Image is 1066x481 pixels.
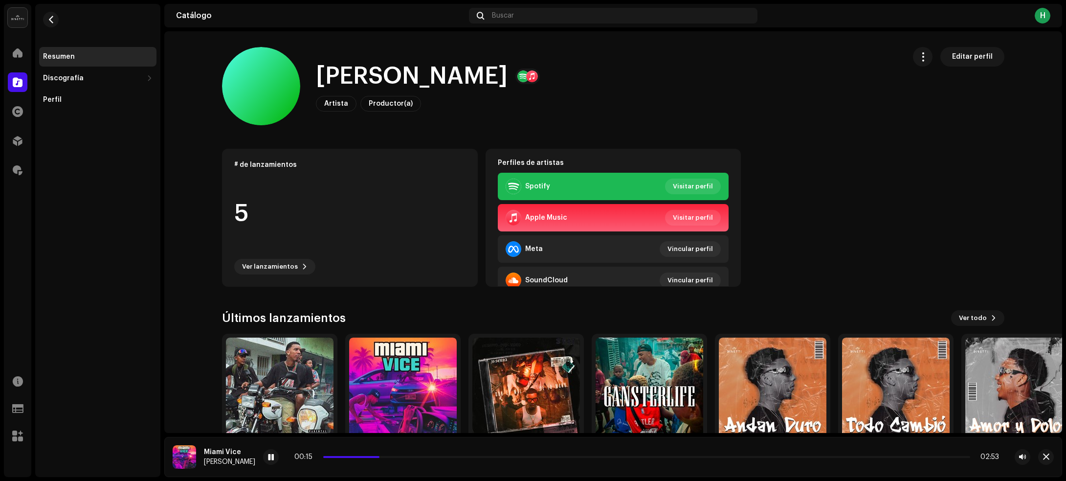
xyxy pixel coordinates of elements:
[673,177,713,196] span: Visitar perfil
[525,214,567,222] div: Apple Music
[525,183,550,190] div: Spotify
[39,47,156,67] re-m-nav-item: Resumen
[525,245,543,253] div: Meta
[234,259,315,275] button: Ver lanzamientos
[316,61,508,92] h1: [PERSON_NAME]
[673,208,713,228] span: Visitar perfil
[242,257,298,276] span: Ver lanzamientos
[719,338,826,445] img: 68931fda-11a6-44d3-a2fa-ccb47fbeecaf
[176,12,465,20] div: Catálogo
[660,273,721,288] button: Vincular perfil
[472,338,580,445] img: e072ecad-af65-4ca0-ab3d-fe0184897eb8
[667,239,713,259] span: Vincular perfil
[665,210,721,226] button: Visitar perfil
[665,179,721,194] button: Visitar perfil
[492,12,514,20] span: Buscar
[952,47,993,67] span: Editar perfil
[1035,8,1050,23] div: H
[842,338,950,445] img: 1d764fa4-2a53-4eb1-bf11-951807632934
[39,90,156,110] re-m-nav-item: Perfil
[43,96,62,104] div: Perfil
[951,310,1004,326] button: Ver todo
[204,448,255,456] div: Miami Vice
[39,69,156,88] re-m-nav-dropdown: Discografía
[667,271,713,290] span: Vincular perfil
[222,149,478,287] re-o-card-data: # de lanzamientos
[369,100,413,107] span: Productor(a)
[8,8,27,27] img: 02a7c2d3-3c89-4098-b12f-2ff2945c95ee
[204,458,255,466] div: [PERSON_NAME]
[940,47,1004,67] button: Editar perfil
[974,453,999,461] div: 02:53
[294,453,319,461] div: 00:15
[234,161,466,169] div: # de lanzamientos
[324,100,348,107] span: Artista
[959,308,987,328] span: Ver todo
[173,445,196,469] img: cbd27b19-1c40-4c8d-a88e-cef4afb84afb
[660,241,721,257] button: Vincular perfil
[43,74,84,82] div: Discografía
[226,338,333,445] img: 9e9b6f90-d2a8-4499-8f8a-e25a55aa4893
[596,338,703,445] img: 30ca5b37-ca65-41ed-aa1f-9983793f2fe0
[498,159,564,167] strong: Perfiles de artistas
[525,276,568,284] div: SoundCloud
[349,338,457,445] img: cbd27b19-1c40-4c8d-a88e-cef4afb84afb
[43,53,75,61] div: Resumen
[222,310,346,326] h3: Últimos lanzamientos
